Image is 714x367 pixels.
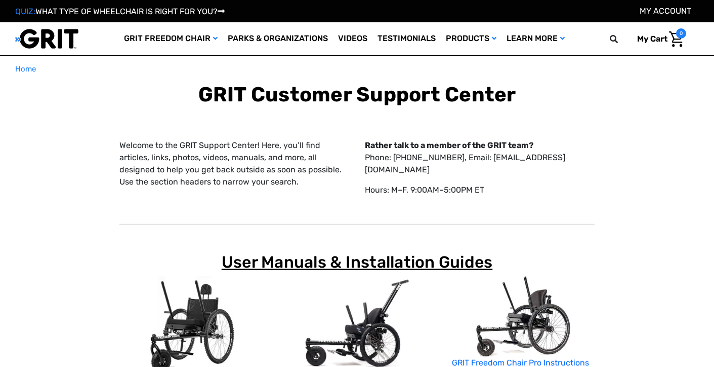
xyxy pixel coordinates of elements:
a: Videos [333,22,372,55]
img: Cart [669,31,684,47]
span: My Cart [637,34,667,44]
a: Account [640,6,691,16]
span: QUIZ: [15,7,35,16]
img: GRIT All-Terrain Wheelchair and Mobility Equipment [15,28,78,49]
span: User Manuals & Installation Guides [222,252,493,272]
span: Home [15,64,36,74]
nav: Breadcrumb [15,63,699,75]
a: Home [15,63,36,75]
strong: Rather talk to a member of the GRIT team? [365,140,534,150]
a: Learn More [501,22,570,55]
a: QUIZ:WHAT TYPE OF WHEELCHAIR IS RIGHT FOR YOU? [15,7,225,16]
a: Testimonials [372,22,441,55]
p: Welcome to the GRIT Support Center! Here, you’ll find articles, links, photos, videos, manuals, a... [119,139,349,188]
a: GRIT Freedom Chair [119,22,223,55]
p: Phone: [PHONE_NUMBER], Email: [EMAIL_ADDRESS][DOMAIN_NAME] [365,139,595,176]
a: Cart with 0 items [629,28,686,50]
a: Products [441,22,501,55]
p: Hours: M–F, 9:00AM–5:00PM ET [365,184,595,196]
input: Search [614,28,629,50]
a: Parks & Organizations [223,22,333,55]
span: 0 [676,28,686,39]
b: GRIT Customer Support Center [198,83,516,106]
